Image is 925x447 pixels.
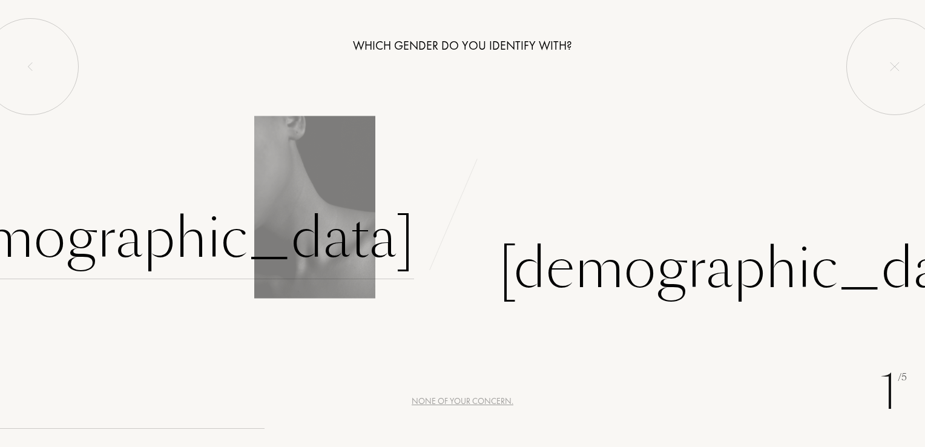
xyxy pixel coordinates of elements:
div: None of your concern. [412,395,513,408]
img: left_onboard.svg [25,62,35,71]
img: quit_onboard.svg [890,62,900,71]
div: 1 [880,356,907,429]
span: /5 [898,371,907,385]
